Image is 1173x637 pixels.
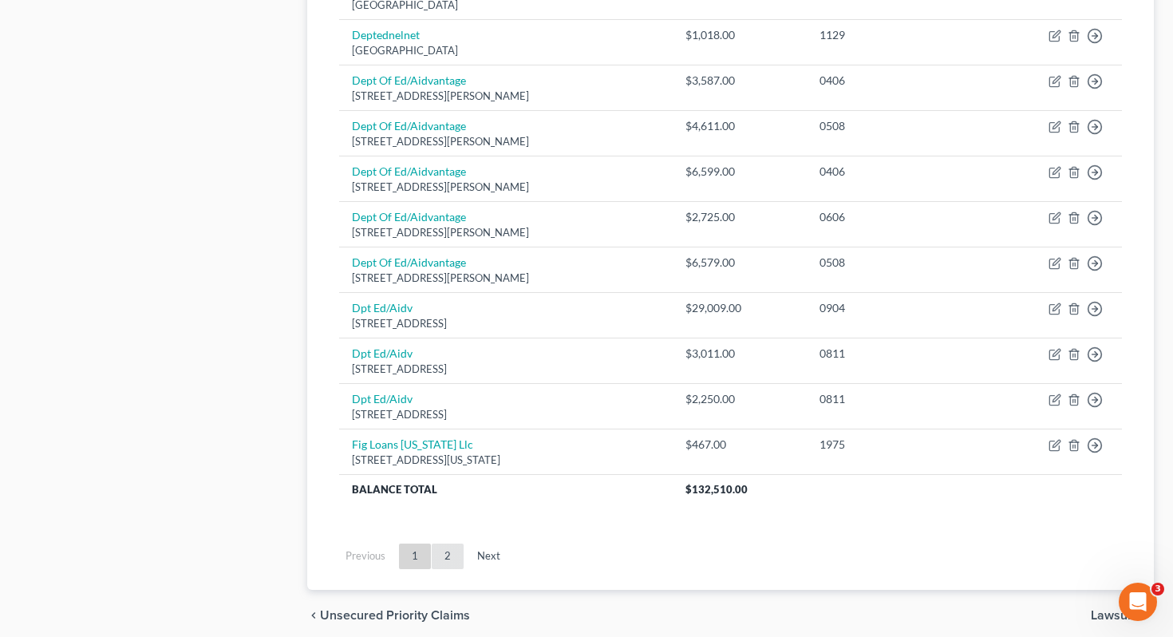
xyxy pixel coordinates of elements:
[352,392,413,406] a: Dpt Ed/Aidv
[685,73,794,89] div: $3,587.00
[307,609,470,622] button: chevron_left Unsecured Priority Claims
[307,609,320,622] i: chevron_left
[820,255,967,271] div: 0508
[820,437,967,453] div: 1975
[352,271,660,286] div: [STREET_ADDRESS][PERSON_NAME]
[1091,609,1154,622] button: Lawsuits chevron_right
[1119,583,1157,621] iframe: Intercom live chat
[820,346,967,362] div: 0811
[685,437,794,453] div: $467.00
[820,27,967,43] div: 1129
[820,118,967,134] div: 0508
[352,453,660,468] div: [STREET_ADDRESS][US_STATE]
[685,391,794,407] div: $2,250.00
[685,164,794,180] div: $6,599.00
[685,300,794,316] div: $29,009.00
[1091,609,1141,622] span: Lawsuits
[352,164,466,178] a: Dept Of Ed/Aidvantage
[820,73,967,89] div: 0406
[352,225,660,240] div: [STREET_ADDRESS][PERSON_NAME]
[352,134,660,149] div: [STREET_ADDRESS][PERSON_NAME]
[352,255,466,269] a: Dept Of Ed/Aidvantage
[685,27,794,43] div: $1,018.00
[352,180,660,195] div: [STREET_ADDRESS][PERSON_NAME]
[685,118,794,134] div: $4,611.00
[352,210,466,224] a: Dept Of Ed/Aidvantage
[352,407,660,422] div: [STREET_ADDRESS]
[352,89,660,104] div: [STREET_ADDRESS][PERSON_NAME]
[320,609,470,622] span: Unsecured Priority Claims
[685,209,794,225] div: $2,725.00
[432,544,464,569] a: 2
[464,544,513,569] a: Next
[352,43,660,58] div: [GEOGRAPHIC_DATA]
[685,483,748,496] span: $132,510.00
[685,255,794,271] div: $6,579.00
[820,209,967,225] div: 0606
[352,73,466,87] a: Dept Of Ed/Aidvantage
[352,28,420,42] a: Deptednelnet
[399,544,431,569] a: 1
[685,346,794,362] div: $3,011.00
[352,437,473,451] a: Fig Loans [US_STATE] Llc
[820,391,967,407] div: 0811
[352,301,413,315] a: Dpt Ed/Aidv
[352,316,660,331] div: [STREET_ADDRESS]
[339,474,673,503] th: Balance Total
[820,164,967,180] div: 0406
[352,119,466,133] a: Dept Of Ed/Aidvantage
[352,346,413,360] a: Dpt Ed/Aidv
[820,300,967,316] div: 0904
[352,362,660,377] div: [STREET_ADDRESS]
[1151,583,1164,595] span: 3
